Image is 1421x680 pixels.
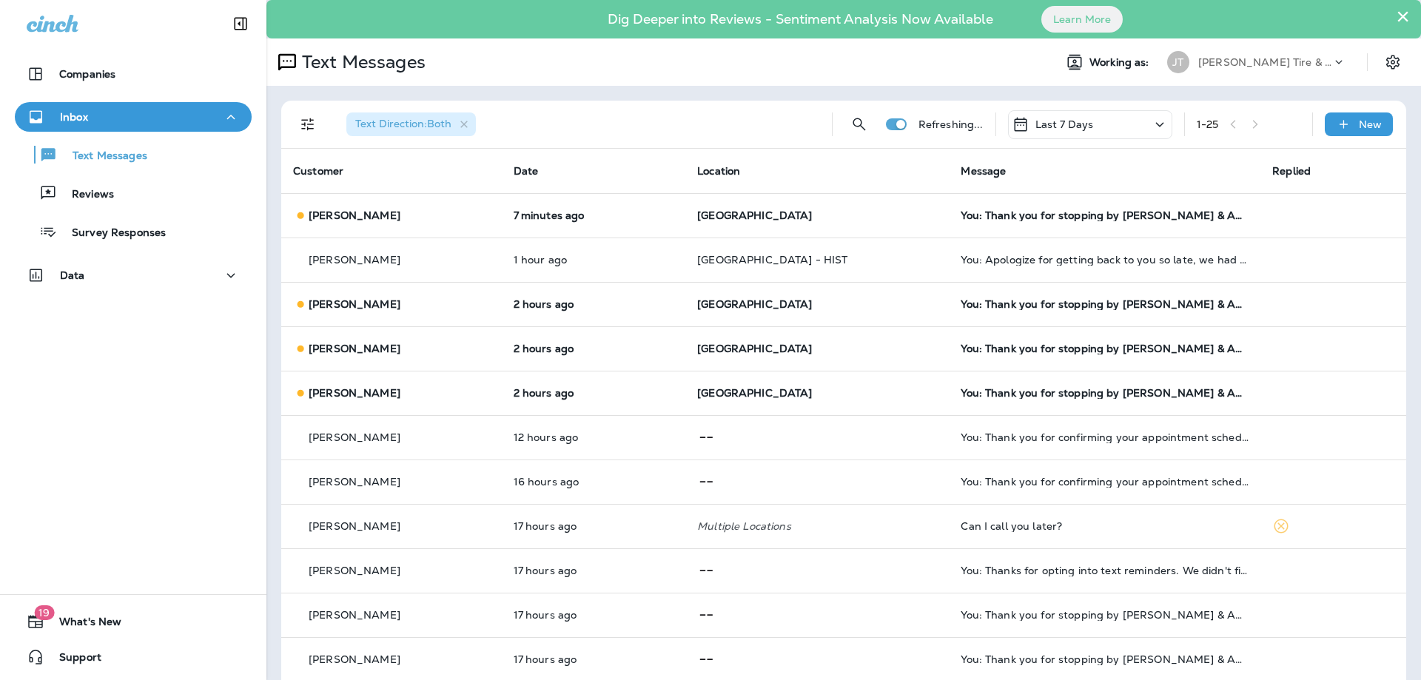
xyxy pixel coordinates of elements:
[514,476,674,488] p: Oct 9, 2025 05:22 PM
[15,102,252,132] button: Inbox
[1041,6,1123,33] button: Learn More
[1396,4,1410,28] button: Close
[844,110,874,139] button: Search Messages
[44,651,101,669] span: Support
[514,431,674,443] p: Oct 9, 2025 09:10 PM
[1089,56,1152,69] span: Working as:
[514,209,674,221] p: Oct 10, 2025 09:59 AM
[961,164,1006,178] span: Message
[961,520,1249,532] div: Can I call you later?
[309,343,400,354] p: [PERSON_NAME]
[309,476,400,488] p: [PERSON_NAME]
[697,386,812,400] span: [GEOGRAPHIC_DATA]
[44,616,121,633] span: What's New
[514,653,674,665] p: Oct 9, 2025 05:00 PM
[60,111,88,123] p: Inbox
[293,164,343,178] span: Customer
[309,520,400,532] p: [PERSON_NAME]
[15,216,252,247] button: Survey Responses
[220,9,261,38] button: Collapse Sidebar
[514,609,674,621] p: Oct 9, 2025 05:00 PM
[60,269,85,281] p: Data
[15,178,252,209] button: Reviews
[1197,118,1219,130] div: 1 - 25
[1359,118,1382,130] p: New
[961,565,1249,576] div: You: Thanks for opting into text reminders. We didn't find your phone number in our records. Plea...
[293,110,323,139] button: Filters
[15,260,252,290] button: Data
[697,209,812,222] span: [GEOGRAPHIC_DATA]
[961,254,1249,266] div: You: Apologize for getting back to you so late, we had a rush of customers this morning. I've got...
[961,476,1249,488] div: You: Thank you for confirming your appointment scheduled for 10/10/2025 12:00 PM with South 97th ...
[296,51,426,73] p: Text Messages
[346,112,476,136] div: Text Direction:Both
[309,431,400,443] p: [PERSON_NAME]
[1167,51,1189,73] div: JT
[697,520,937,532] p: Multiple Locations
[961,609,1249,621] div: You: Thank you for stopping by Jensen Tire & Auto - L Street. Please take 30 seconds to leave us ...
[697,253,847,266] span: [GEOGRAPHIC_DATA] - HIST
[1380,49,1406,75] button: Settings
[1035,118,1094,130] p: Last 7 Days
[514,387,674,399] p: Oct 10, 2025 08:03 AM
[514,520,674,532] p: Oct 9, 2025 05:02 PM
[309,653,400,665] p: [PERSON_NAME]
[565,17,1036,21] p: Dig Deeper into Reviews - Sentiment Analysis Now Available
[309,565,400,576] p: [PERSON_NAME]
[309,609,400,621] p: [PERSON_NAME]
[961,431,1249,443] div: You: Thank you for confirming your appointment scheduled for 10/10/2025 7:00 AM with South 96th S...
[1198,56,1331,68] p: [PERSON_NAME] Tire & Auto
[15,59,252,89] button: Companies
[309,209,400,221] p: [PERSON_NAME]
[309,387,400,399] p: [PERSON_NAME]
[961,209,1249,221] div: You: Thank you for stopping by Jensen Tire & Auto - North 90th Street. Please take 30 seconds to ...
[355,117,451,130] span: Text Direction : Both
[961,298,1249,310] div: You: Thank you for stopping by Jensen Tire & Auto - North 90th Street. Please take 30 seconds to ...
[514,565,674,576] p: Oct 9, 2025 05:01 PM
[1272,164,1311,178] span: Replied
[59,68,115,80] p: Companies
[514,298,674,310] p: Oct 10, 2025 08:03 AM
[514,164,539,178] span: Date
[918,118,984,130] p: Refreshing...
[15,607,252,636] button: 19What's New
[697,342,812,355] span: [GEOGRAPHIC_DATA]
[961,653,1249,665] div: You: Thank you for stopping by Jensen Tire & Auto - Harney Street. Please take 30 seconds to leav...
[514,254,674,266] p: Oct 10, 2025 08:40 AM
[309,254,400,266] p: [PERSON_NAME]
[961,387,1249,399] div: You: Thank you for stopping by Jensen Tire & Auto - North 90th Street. Please take 30 seconds to ...
[514,343,674,354] p: Oct 10, 2025 08:03 AM
[697,297,812,311] span: [GEOGRAPHIC_DATA]
[15,139,252,170] button: Text Messages
[57,188,114,202] p: Reviews
[34,605,54,620] span: 19
[58,149,147,164] p: Text Messages
[57,226,166,240] p: Survey Responses
[15,642,252,672] button: Support
[697,164,740,178] span: Location
[961,343,1249,354] div: You: Thank you for stopping by Jensen Tire & Auto - North 90th Street. Please take 30 seconds to ...
[309,298,400,310] p: [PERSON_NAME]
